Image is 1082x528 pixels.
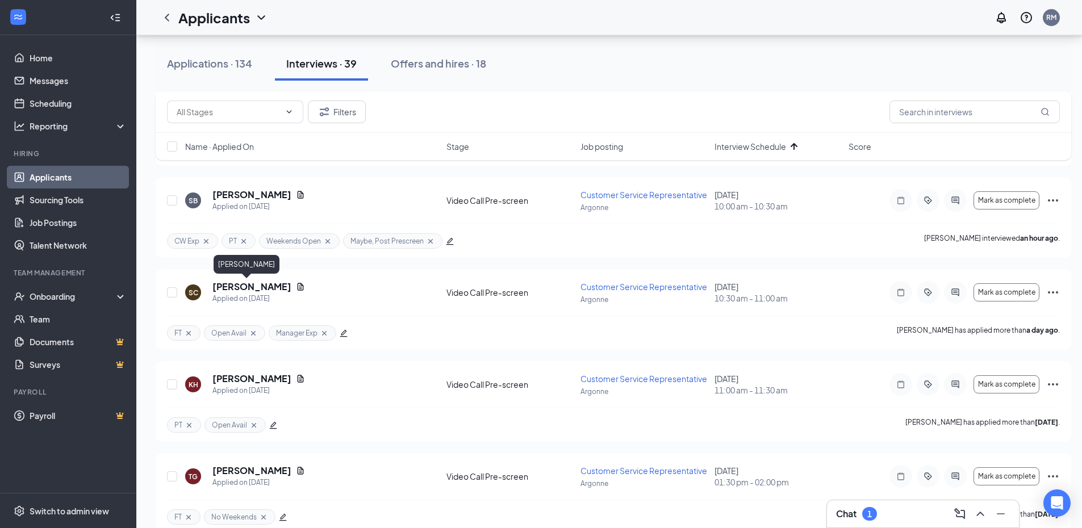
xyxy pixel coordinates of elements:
[921,472,935,481] svg: ActiveTag
[953,507,967,521] svg: ComposeMessage
[30,211,127,234] a: Job Postings
[1046,378,1060,391] svg: Ellipses
[836,508,857,520] h3: Chat
[14,505,25,517] svg: Settings
[894,472,908,481] svg: Note
[1046,286,1060,299] svg: Ellipses
[30,166,127,188] a: Applicants
[580,387,708,396] p: Argonne
[978,380,1035,388] span: Mark as complete
[974,191,1039,209] button: Mark as complete
[160,11,174,24] svg: ChevronLeft
[212,385,305,396] div: Applied on [DATE]
[296,374,305,383] svg: Document
[296,282,305,291] svg: Document
[992,505,1010,523] button: Minimize
[1046,194,1060,207] svg: Ellipses
[249,421,258,430] svg: Cross
[30,308,127,330] a: Team
[1035,510,1058,518] b: [DATE]
[202,237,211,246] svg: Cross
[212,372,291,385] h5: [PERSON_NAME]
[921,196,935,205] svg: ActiveTag
[296,466,305,475] svg: Document
[905,417,1060,433] p: [PERSON_NAME] has applied more than .
[308,100,366,123] button: Filter Filters
[1041,107,1050,116] svg: MagnifyingGlass
[580,190,707,200] span: Customer Service Representative
[30,47,127,69] a: Home
[921,288,935,297] svg: ActiveTag
[894,196,908,205] svg: Note
[715,189,842,212] div: [DATE]
[715,373,842,396] div: [DATE]
[787,140,801,153] svg: ArrowUp
[715,465,842,488] div: [DATE]
[715,384,842,396] span: 11:00 am - 11:30 am
[715,141,786,152] span: Interview Schedule
[14,149,124,158] div: Hiring
[994,507,1008,521] svg: Minimize
[426,237,435,246] svg: Cross
[949,196,962,205] svg: ActiveChat
[285,107,294,116] svg: ChevronDown
[30,505,109,517] div: Switch to admin view
[391,56,486,70] div: Offers and hires · 18
[446,471,574,482] div: Video Call Pre-screen
[318,105,331,119] svg: Filter
[446,141,469,152] span: Stage
[212,188,291,201] h5: [PERSON_NAME]
[1043,489,1071,517] div: Open Intercom Messenger
[249,329,258,338] svg: Cross
[189,288,198,297] div: SC
[189,380,198,389] div: KH
[30,69,127,92] a: Messages
[184,513,193,522] svg: Cross
[867,509,872,519] div: 1
[185,141,254,152] span: Name · Applied On
[110,12,121,23] svg: Collapse
[580,295,708,304] p: Argonne
[323,237,332,246] svg: Cross
[1020,234,1058,242] b: an hour ago
[174,420,182,430] span: PT
[30,353,127,376] a: SurveysCrown
[949,472,962,481] svg: ActiveChat
[30,234,127,257] a: Talent Network
[254,11,268,24] svg: ChevronDown
[276,328,318,338] span: Manager Exp
[971,505,989,523] button: ChevronUp
[446,379,574,390] div: Video Call Pre-screen
[14,291,25,302] svg: UserCheck
[951,505,969,523] button: ComposeMessage
[921,380,935,389] svg: ActiveTag
[30,92,127,115] a: Scheduling
[320,329,329,338] svg: Cross
[580,466,707,476] span: Customer Service Representative
[995,11,1008,24] svg: Notifications
[889,100,1060,123] input: Search in interviews
[974,283,1039,301] button: Mark as complete
[12,11,24,23] svg: WorkstreamLogo
[14,387,124,397] div: Payroll
[229,236,237,246] span: PT
[211,328,247,338] span: Open Avail
[978,288,1035,296] span: Mark as complete
[1046,12,1056,22] div: RM
[978,472,1035,480] span: Mark as complete
[178,8,250,27] h1: Applicants
[1026,326,1058,334] b: a day ago
[580,479,708,488] p: Argonne
[30,330,127,353] a: DocumentsCrown
[446,287,574,298] div: Video Call Pre-screen
[212,293,305,304] div: Applied on [DATE]
[174,512,182,522] span: FT
[894,288,908,297] svg: Note
[266,236,321,246] span: Weekends Open
[974,467,1039,485] button: Mark as complete
[184,329,193,338] svg: Cross
[211,512,257,522] span: No Weekends
[212,464,291,477] h5: [PERSON_NAME]
[174,328,182,338] span: FT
